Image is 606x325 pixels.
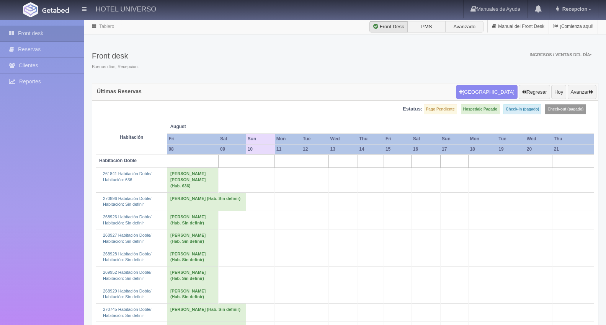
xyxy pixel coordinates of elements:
th: Sun [246,134,275,144]
label: Check-in (pagado) [503,104,541,114]
td: [PERSON_NAME] (Hab. Sin definir) [167,229,219,248]
a: Tablero [99,24,114,29]
label: Estatus: [403,106,422,113]
a: 268928 Habitación Doble/Habitación: Sin definir [103,252,152,262]
th: 21 [552,144,594,154]
button: Hoy [551,85,566,99]
td: [PERSON_NAME] (Hab. Sin definir) [167,303,246,322]
th: Thu [358,134,384,144]
a: 270896 Habitación Doble/Habitación: Sin definir [103,196,152,207]
a: Manual del Front Desk [488,19,549,34]
th: 09 [219,144,246,154]
th: Mon [468,134,497,144]
button: [GEOGRAPHIC_DATA] [456,85,518,99]
label: PMS [407,21,446,32]
td: [PERSON_NAME] (Hab. Sin definir) [167,192,246,211]
th: Wed [525,134,552,144]
th: 10 [246,144,275,154]
th: Mon [275,134,301,144]
th: 19 [497,144,525,154]
th: Sun [440,134,468,144]
a: 261841 Habitación Doble/Habitación: 636 [103,171,152,182]
img: Getabed [42,7,69,13]
label: Front Desk [369,21,408,32]
h4: Últimas Reservas [97,89,142,94]
img: Getabed [23,2,38,17]
span: August [170,123,243,130]
td: [PERSON_NAME] (Hab. Sin definir) [167,248,219,266]
td: [PERSON_NAME] (Hab. Sin definir) [167,266,219,285]
td: [PERSON_NAME] (Hab. Sin definir) [167,211,219,229]
td: [PERSON_NAME] [PERSON_NAME] (Hab. 636) [167,168,219,192]
th: 12 [301,144,329,154]
th: 16 [412,144,440,154]
strong: Habitación [120,135,143,140]
th: Thu [552,134,594,144]
b: Habitación Doble [99,158,137,163]
a: 268927 Habitación Doble/Habitación: Sin definir [103,233,152,244]
span: Ingresos / Ventas del día [529,52,591,57]
th: 08 [167,144,219,154]
th: 17 [440,144,468,154]
span: Buenos días, Recepcion. [92,64,139,70]
label: Avanzado [445,21,483,32]
a: ¡Comienza aquí! [549,19,598,34]
a: 269952 Habitación Doble/Habitación: Sin definir [103,270,152,281]
th: 14 [358,144,384,154]
th: Tue [301,134,329,144]
h4: HOTEL UNIVERSO [96,4,156,13]
button: Regresar [519,85,550,99]
th: Sat [219,134,246,144]
span: Recepcion [560,6,588,12]
button: Avanzar [568,85,596,99]
th: Sat [412,134,440,144]
label: Pago Pendiente [424,104,457,114]
th: Tue [497,134,525,144]
td: [PERSON_NAME] (Hab. Sin definir) [167,285,219,303]
th: 20 [525,144,552,154]
th: 11 [275,144,301,154]
a: 270745 Habitación Doble/Habitación: Sin definir [103,307,152,318]
label: Hospedaje Pagado [461,104,500,114]
h3: Front desk [92,52,139,60]
th: 15 [384,144,412,154]
th: 18 [468,144,497,154]
a: 268926 Habitación Doble/Habitación: Sin definir [103,214,152,225]
a: 268929 Habitación Doble/Habitación: Sin definir [103,289,152,299]
th: Fri [167,134,219,144]
label: Check-out (pagado) [545,104,586,114]
th: Fri [384,134,412,144]
th: 13 [329,144,358,154]
th: Wed [329,134,358,144]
